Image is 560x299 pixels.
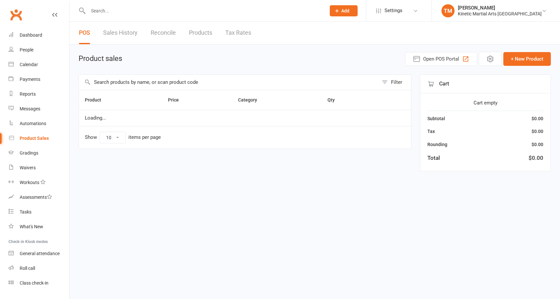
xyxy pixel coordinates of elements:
[9,87,69,102] a: Reports
[85,97,108,103] span: Product
[8,7,24,23] a: Clubworx
[529,154,543,162] div: $0.00
[427,99,543,107] div: Cart empty
[9,28,69,43] a: Dashboard
[420,75,551,93] div: Cart
[9,146,69,160] a: Gradings
[20,266,35,271] div: Roll call
[9,116,69,131] a: Automations
[9,219,69,234] a: What's New
[238,96,264,104] button: Category
[9,190,69,205] a: Assessments
[151,22,176,44] a: Reconcile
[441,4,455,17] div: TM
[20,47,33,52] div: People
[458,5,542,11] div: [PERSON_NAME]
[85,96,108,104] button: Product
[405,52,477,66] button: Open POS Portal
[20,165,36,170] div: Waivers
[20,180,39,185] div: Workouts
[20,62,38,67] div: Calendar
[458,11,542,17] div: Kinetic Martial Arts [GEOGRAPHIC_DATA]
[20,91,36,97] div: Reports
[20,106,40,111] div: Messages
[9,175,69,190] a: Workouts
[9,276,69,290] a: Class kiosk mode
[427,128,435,135] div: Tax
[20,32,42,38] div: Dashboard
[168,97,186,103] span: Price
[20,224,43,229] div: What's New
[79,110,411,126] td: Loading...
[9,43,69,57] a: People
[423,55,459,63] span: Open POS Portal
[189,22,212,44] a: Products
[9,72,69,87] a: Payments
[20,209,31,215] div: Tasks
[168,96,186,104] button: Price
[532,128,543,135] div: $0.00
[238,97,264,103] span: Category
[9,57,69,72] a: Calendar
[225,22,251,44] a: Tax Rates
[341,8,349,13] span: Add
[20,121,46,126] div: Automations
[9,160,69,175] a: Waivers
[9,246,69,261] a: General attendance kiosk mode
[9,131,69,146] a: Product Sales
[379,75,411,90] button: Filter
[79,55,122,63] h1: Product sales
[9,102,69,116] a: Messages
[330,5,358,16] button: Add
[327,96,342,104] button: Qty
[128,135,161,140] div: items per page
[79,75,379,90] input: Search products by name, or scan product code
[103,22,138,44] a: Sales History
[86,6,321,15] input: Search...
[427,115,445,122] div: Subtotal
[384,3,402,18] span: Settings
[327,97,342,103] span: Qty
[9,261,69,276] a: Roll call
[85,132,161,143] div: Show
[20,280,48,286] div: Class check-in
[532,141,543,148] div: $0.00
[532,115,543,122] div: $0.00
[20,195,52,200] div: Assessments
[20,251,60,256] div: General attendance
[20,77,40,82] div: Payments
[20,136,49,141] div: Product Sales
[20,150,38,156] div: Gradings
[391,78,402,86] div: Filter
[427,141,447,148] div: Rounding
[79,22,90,44] a: POS
[503,52,551,66] button: + New Product
[427,154,440,162] div: Total
[9,205,69,219] a: Tasks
